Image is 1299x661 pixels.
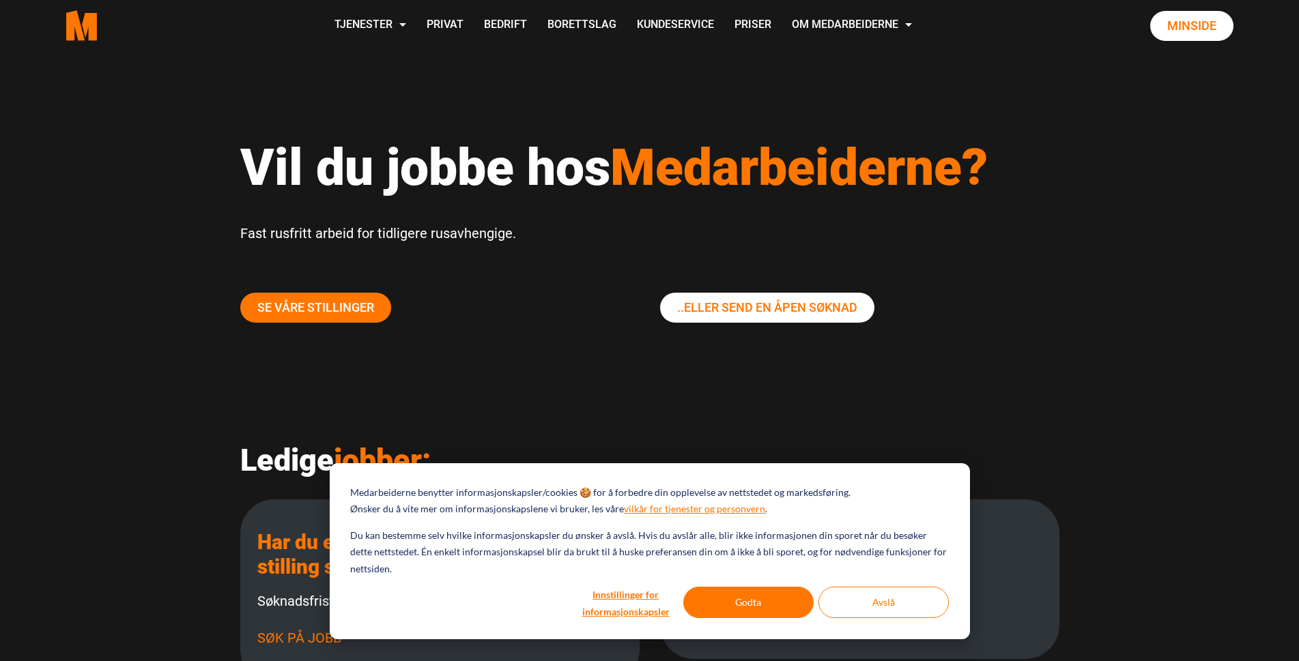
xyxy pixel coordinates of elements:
a: Borettslag [537,1,627,50]
a: ..eller send En Åpen søknad [660,293,874,323]
a: Om Medarbeiderne [782,1,922,50]
p: Fast rusfritt arbeid for tidligere rusavhengige. [240,222,1059,245]
button: Godta [683,587,814,618]
p: Medarbeiderne benytter informasjonskapsler/cookies 🍪 for å forbedre din opplevelse av nettstedet ... [350,484,851,501]
a: Privat [416,1,474,50]
a: vilkår for tjenester og personvern [624,501,765,518]
button: Avslå [818,587,949,618]
span: Medarbeiderne? [610,137,988,197]
p: Søknadsfrist:... [257,589,623,613]
a: Se våre stillinger [240,293,391,323]
a: Priser [724,1,782,50]
span: jobber: [334,442,431,478]
button: Innstillinger for informasjonskapsler [573,587,679,618]
h2: Ledige [240,442,1059,479]
a: Søk på jobb [257,630,341,646]
a: Tjenester [324,1,416,50]
p: Ønsker du å vite mer om informasjonskapslene vi bruker, les våre . [350,501,767,518]
p: Du kan bestemme selv hvilke informasjonskapsler du ønsker å avslå. Hvis du avslår alle, blir ikke... [350,527,948,578]
div: Cookie banner [330,463,970,639]
a: Minside [1150,11,1233,41]
a: Bedrift [474,1,537,50]
a: Les mer om Har du en sterk rygg og er rusfri? Ledig stilling som flytte- og sjuemedarbeider! main... [257,530,619,578]
h1: Vil du jobbe hos [240,136,1059,198]
a: Kundeservice [627,1,724,50]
